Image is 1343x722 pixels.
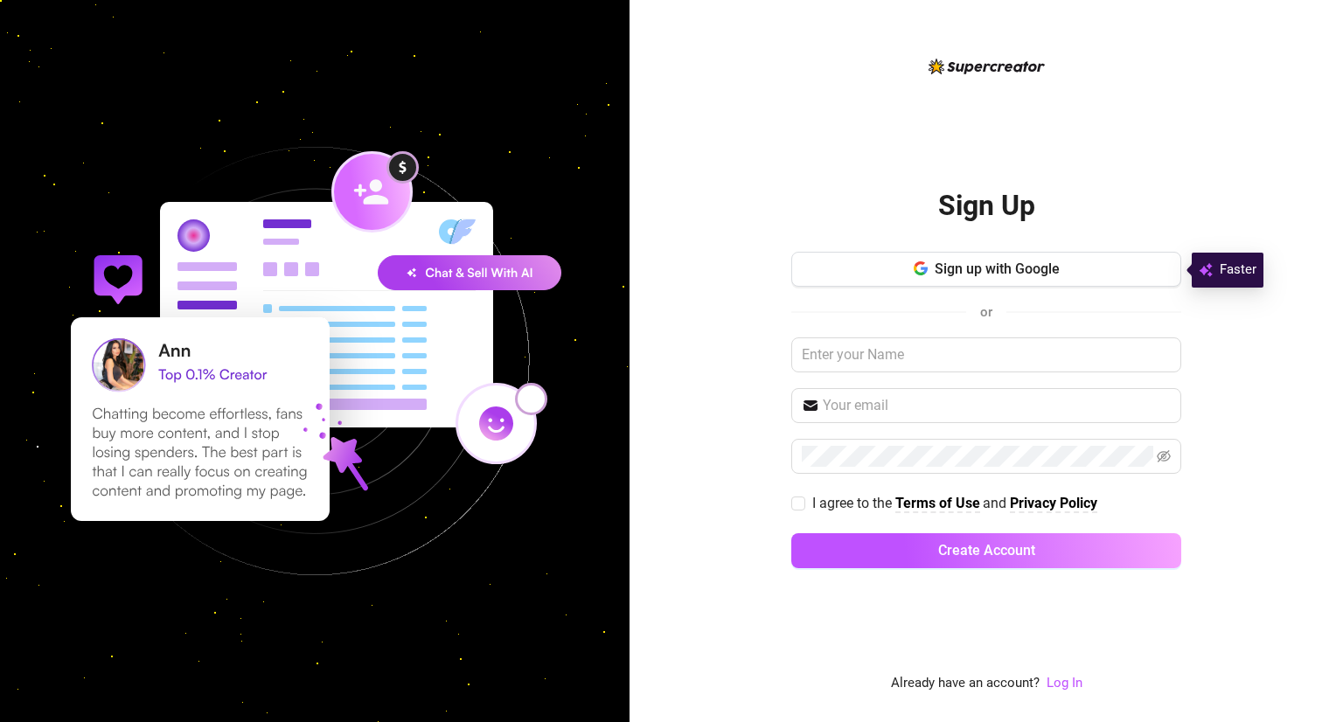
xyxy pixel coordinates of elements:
[812,495,895,511] span: I agree to the
[895,495,980,511] strong: Terms of Use
[1047,675,1082,691] a: Log In
[12,59,617,663] img: signup-background-D0MIrEPF.svg
[983,495,1010,511] span: and
[929,59,1045,74] img: logo-BBDzfeDw.svg
[938,542,1035,559] span: Create Account
[935,260,1060,277] span: Sign up with Google
[895,495,980,513] a: Terms of Use
[791,337,1181,372] input: Enter your Name
[1157,449,1171,463] span: eye-invisible
[938,188,1035,224] h2: Sign Up
[791,533,1181,568] button: Create Account
[1220,260,1256,281] span: Faster
[823,395,1171,416] input: Your email
[980,304,992,320] span: or
[791,252,1181,287] button: Sign up with Google
[891,673,1040,694] span: Already have an account?
[1010,495,1097,511] strong: Privacy Policy
[1047,673,1082,694] a: Log In
[1199,260,1213,281] img: svg%3e
[1010,495,1097,513] a: Privacy Policy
